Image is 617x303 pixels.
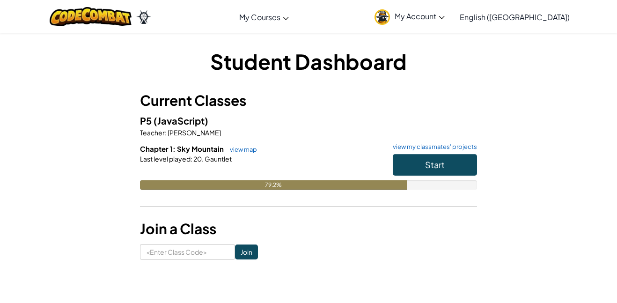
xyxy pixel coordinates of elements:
[140,144,225,153] span: Chapter 1: Sky Mountain
[140,155,191,163] span: Last level played
[235,4,294,30] a: My Courses
[140,244,235,260] input: <Enter Class Code>
[165,128,167,137] span: :
[204,155,232,163] span: Gauntlet
[140,218,477,239] h3: Join a Class
[140,115,154,126] span: P5
[140,128,165,137] span: Teacher
[140,90,477,111] h3: Current Classes
[154,115,208,126] span: (JavaScript)
[370,2,449,31] a: My Account
[136,10,151,24] img: Ozaria
[140,180,407,190] div: 79.2%
[375,9,390,25] img: avatar
[425,159,445,170] span: Start
[50,7,132,26] img: CodeCombat logo
[167,128,221,137] span: [PERSON_NAME]
[395,11,445,21] span: My Account
[192,155,204,163] span: 20.
[455,4,574,30] a: English ([GEOGRAPHIC_DATA])
[235,244,258,259] input: Join
[191,155,192,163] span: :
[140,47,477,76] h1: Student Dashboard
[460,12,570,22] span: English ([GEOGRAPHIC_DATA])
[388,144,477,150] a: view my classmates' projects
[393,154,477,176] button: Start
[225,146,257,153] a: view map
[239,12,280,22] span: My Courses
